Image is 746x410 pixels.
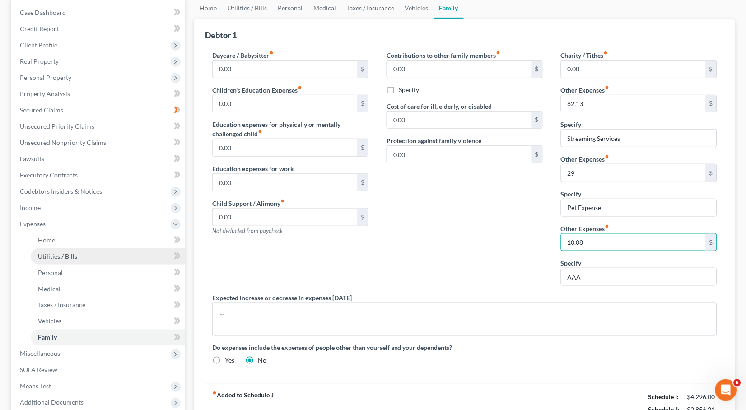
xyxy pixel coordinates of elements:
label: Education expenses for physically or mentally challenged child [212,120,368,139]
a: Secured Claims [13,102,185,118]
strong: Schedule I: [648,393,679,401]
span: Family [38,334,57,341]
label: Children's Education Expenses [212,85,302,95]
span: Codebtors Insiders & Notices [20,187,102,195]
label: Yes [225,356,234,365]
span: Personal [38,269,63,276]
span: Home [38,236,55,244]
label: Expected increase or decrease in expenses [DATE] [212,293,352,303]
a: Vehicles [31,313,185,330]
a: Personal [31,265,185,281]
div: $4,296.00 [687,393,717,402]
a: Property Analysis [13,86,185,102]
label: Specify [561,189,582,199]
div: $ [357,139,368,156]
i: fiber_manual_record [298,85,302,90]
label: Specify [561,120,582,129]
div: $ [706,164,717,182]
a: Lawsuits [13,151,185,167]
div: Debtor 1 [205,30,237,41]
div: $ [357,174,368,191]
div: $ [532,146,542,163]
label: Other Expenses [561,154,610,164]
label: Daycare / Babysitter [212,51,274,60]
label: Protection against family violence [387,136,482,145]
input: Specify... [561,199,717,216]
div: $ [532,112,542,129]
a: Taxes / Insurance [31,297,185,313]
div: $ [706,234,717,251]
span: Client Profile [20,41,57,49]
span: Executory Contracts [20,171,78,179]
a: Unsecured Nonpriority Claims [13,135,185,151]
span: Personal Property [20,74,71,81]
label: Do expenses include the expenses of people other than yourself and your dependents? [212,343,717,353]
i: fiber_manual_record [604,51,608,55]
span: Medical [38,285,61,293]
div: $ [532,61,542,78]
input: -- [387,112,532,129]
span: Expenses [20,220,46,228]
i: fiber_manual_record [258,129,262,134]
input: -- [561,164,706,182]
input: -- [213,95,357,112]
input: -- [387,146,532,163]
label: No [258,356,266,365]
a: SOFA Review [13,362,185,378]
input: -- [213,61,357,78]
input: -- [213,209,357,226]
div: $ [357,61,368,78]
label: Charity / Tithes [561,51,608,60]
input: -- [561,61,706,78]
input: -- [561,95,706,112]
span: Utilities / Bills [38,252,77,260]
iframe: Intercom live chat [715,379,737,401]
i: fiber_manual_record [212,391,217,396]
span: Income [20,204,41,211]
label: Specify [561,258,582,268]
input: -- [213,139,357,156]
span: Real Property [20,57,59,65]
a: Case Dashboard [13,5,185,21]
a: Executory Contracts [13,167,185,183]
a: Credit Report [13,21,185,37]
i: fiber_manual_record [280,199,285,203]
input: -- [213,174,357,191]
label: Education expenses for work [212,164,294,173]
i: fiber_manual_record [605,85,610,90]
div: $ [706,61,717,78]
div: $ [357,209,368,226]
span: Property Analysis [20,90,70,98]
span: Unsecured Priority Claims [20,122,94,130]
i: fiber_manual_record [269,51,274,55]
span: 6 [734,379,741,387]
label: Cost of care for ill, elderly, or disabled [387,102,492,111]
label: Other Expenses [561,85,610,95]
label: Child Support / Alimony [212,199,285,208]
label: Contributions to other family members [387,51,501,60]
input: Specify... [561,130,717,147]
label: Other Expenses [561,224,610,233]
i: fiber_manual_record [605,224,610,228]
span: Vehicles [38,317,61,325]
input: -- [387,61,532,78]
div: $ [706,95,717,112]
i: fiber_manual_record [496,51,501,55]
div: $ [357,95,368,112]
span: Means Test [20,382,51,390]
span: Additional Documents [20,399,84,406]
a: Medical [31,281,185,297]
label: Specify [399,85,420,94]
span: Unsecured Nonpriority Claims [20,139,106,146]
span: Not deducted from paycheck [212,227,283,234]
a: Utilities / Bills [31,248,185,265]
a: Home [31,232,185,248]
span: SOFA Review [20,366,57,374]
a: Family [31,330,185,346]
span: Credit Report [20,25,59,33]
a: Unsecured Priority Claims [13,118,185,135]
input: Specify... [561,268,717,285]
i: fiber_manual_record [605,154,610,159]
span: Lawsuits [20,155,44,163]
span: Case Dashboard [20,9,66,16]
